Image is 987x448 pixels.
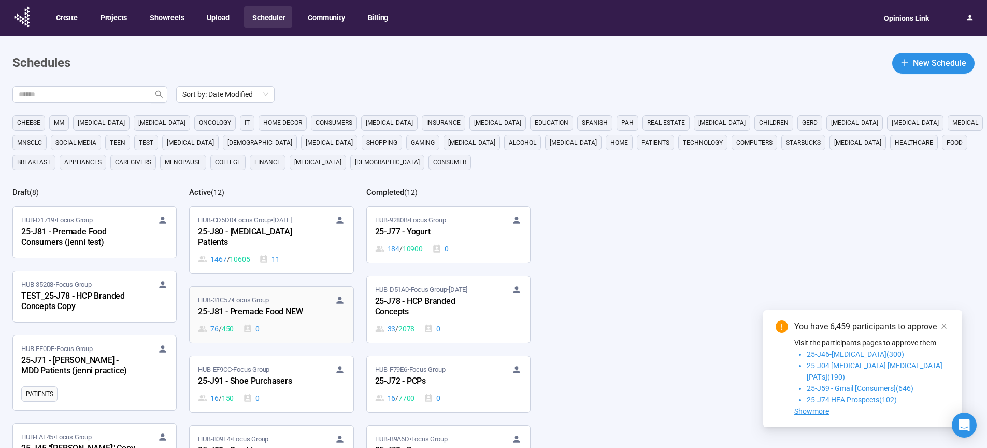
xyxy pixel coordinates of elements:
p: Visit the participants pages to approve them [794,337,950,348]
span: alcohol [509,137,536,148]
span: HUB-CD5D0 • Focus Group • [198,215,291,226]
span: 150 [222,393,234,404]
span: [MEDICAL_DATA] [167,137,214,148]
span: [DEMOGRAPHIC_DATA] [227,137,292,148]
span: finance [254,157,281,167]
span: PAH [621,118,634,128]
div: 184 [375,243,423,255]
div: 11 [259,254,280,265]
span: starbucks [786,137,821,148]
div: 0 [243,323,260,334]
time: [DATE] [273,216,292,224]
span: home [610,137,628,148]
span: Test [139,137,153,148]
span: 25-J46-[MEDICAL_DATA](300) [807,350,904,358]
button: plusNew Schedule [892,53,975,74]
span: MM [54,118,64,128]
span: 2078 [398,323,414,334]
span: [MEDICAL_DATA] [294,157,341,167]
span: computers [736,137,773,148]
div: 25-J72 - PCPs [375,375,489,388]
span: / [219,323,222,334]
a: HUB-FF0DE•Focus Group25-J71 - [PERSON_NAME] - MDD Patients (jenni practice)Patients [13,335,176,410]
span: education [535,118,568,128]
span: Food [947,137,963,148]
div: 0 [432,243,449,255]
div: 76 [198,323,234,334]
span: [MEDICAL_DATA] [550,137,597,148]
span: / [399,243,403,255]
span: Sort by: Date Modified [182,87,268,102]
div: 0 [424,323,440,334]
span: caregivers [115,157,151,167]
span: / [219,393,222,404]
span: search [155,90,163,99]
span: medical [952,118,978,128]
span: 10900 [403,243,423,255]
a: HUB-31C57•Focus Group25-J81 - Premade Food NEW76 / 4500 [190,287,353,343]
div: You have 6,459 participants to approve [794,320,950,333]
span: [MEDICAL_DATA] [834,137,881,148]
div: 25-J71 - [PERSON_NAME] - MDD Patients (jenni practice) [21,354,135,378]
span: home decor [263,118,302,128]
span: close [940,323,948,330]
span: oncology [199,118,231,128]
span: shopping [366,137,397,148]
span: HUB-809F4 • Focus Group [198,434,268,444]
span: HUB-FF0DE • Focus Group [21,344,93,354]
span: appliances [64,157,102,167]
a: HUB-9280B•Focus Group25-J77 - Yogurt184 / 109000 [367,207,530,263]
span: ( 12 ) [211,188,224,197]
button: search [151,86,167,103]
span: HUB-F79E6 • Focus Group [375,365,446,375]
span: menopause [165,157,202,167]
span: HUB-D51A0 • Focus Group • [375,285,467,295]
span: HUB-31C57 • Focus Group [198,295,269,305]
span: college [215,157,241,167]
span: consumers [316,118,352,128]
div: 0 [424,393,440,404]
a: HUB-D51A0•Focus Group•[DATE]25-J78 - HCP Branded Concepts33 / 20780 [367,276,530,343]
span: 25-J59 - Gmail [Consumers](646) [807,384,913,393]
button: Upload [198,6,237,28]
div: Opinions Link [878,8,935,28]
span: 7700 [398,393,414,404]
span: [MEDICAL_DATA] [698,118,746,128]
span: HUB-B9A6D • Focus Group [375,434,448,444]
span: Teen [110,137,125,148]
span: Spanish [582,118,608,128]
span: 25-J74 HEA Prospects(102) [807,396,897,404]
span: it [245,118,250,128]
span: New Schedule [913,57,966,69]
div: 1467 [198,254,250,265]
button: Community [299,6,352,28]
div: 33 [375,323,415,334]
button: Billing [360,6,396,28]
span: healthcare [895,137,933,148]
span: Insurance [426,118,461,128]
span: HUB-35208 • Focus Group [21,279,92,290]
button: Showreels [141,6,191,28]
span: plus [900,59,909,67]
span: ( 8 ) [30,188,39,197]
a: HUB-F79E6•Focus Group25-J72 - PCPs16 / 77000 [367,356,530,412]
div: 25-J81 - Premade Food NEW [198,305,312,319]
span: gaming [411,137,435,148]
a: HUB-D1719•Focus Group25-J81 - Premade Food Consumers (jenni test) [13,207,176,258]
span: [MEDICAL_DATA] [306,137,353,148]
span: real estate [647,118,685,128]
span: [MEDICAL_DATA] [448,137,495,148]
div: 25-J81 - Premade Food Consumers (jenni test) [21,226,135,249]
div: 25-J91 - Shoe Purchasers [198,375,312,388]
div: Open Intercom Messenger [952,413,977,438]
span: [MEDICAL_DATA] [831,118,878,128]
button: Projects [92,6,134,28]
span: Patients [26,389,53,399]
h1: Schedules [12,53,70,73]
span: 25-J04 [MEDICAL_DATA] [MEDICAL_DATA] [PAT's](190) [807,361,942,381]
span: children [759,118,789,128]
h2: Draft [12,188,30,197]
span: [MEDICAL_DATA] [892,118,939,128]
span: cheese [17,118,40,128]
button: Scheduler [244,6,292,28]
